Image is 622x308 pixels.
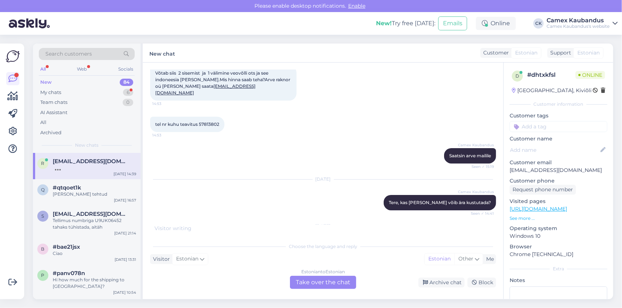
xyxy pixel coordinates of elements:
[152,132,180,138] span: 14:53
[425,253,454,264] div: Estonian
[515,49,537,57] span: Estonian
[458,189,494,195] span: Camex Kaubandus
[449,153,491,158] span: Saatsin arve mailile
[150,255,170,263] div: Visitor
[510,101,607,108] div: Customer information
[6,49,20,63] img: Askly Logo
[466,164,494,169] span: Seen ✓ 15:19
[510,121,607,132] input: Add a tag
[346,3,368,9] span: Enable
[510,206,567,212] a: [URL][DOMAIN_NAME]
[40,89,61,96] div: My chats
[40,99,67,106] div: Team chats
[476,17,516,30] div: Online
[510,251,607,258] p: Chrome [TECHNICAL_ID]
[458,142,494,148] span: Camex Kaubandus
[114,230,136,236] div: [DATE] 21:14
[547,18,610,23] div: Camex Kaubandus
[155,70,291,95] span: Võtab siis 2 sisemist ja 1 välimine veovõlli ots ja see indoneesia [PERSON_NAME].Mis hinna saab t...
[376,20,392,27] b: New!
[39,64,47,74] div: All
[480,49,509,57] div: Customer
[418,278,465,288] div: Archive chat
[510,232,607,240] p: Windows 10
[510,266,607,272] div: Extra
[576,71,605,79] span: Online
[113,171,136,177] div: [DATE] 14:39
[150,176,496,183] div: [DATE]
[75,142,98,149] span: New chats
[53,184,81,191] span: #qtqoet1k
[510,198,607,205] p: Visited pages
[117,64,135,74] div: Socials
[53,191,136,198] div: [PERSON_NAME] tehtud
[76,64,89,74] div: Web
[53,250,136,257] div: Ciao
[510,159,607,166] p: Customer email
[53,270,85,277] span: #panv078n
[458,255,473,262] span: Other
[547,18,618,29] a: Camex KaubandusCamex Kaubandus's website
[176,255,198,263] span: Estonian
[438,16,467,30] button: Emails
[510,215,607,222] p: See more ...
[40,119,46,126] div: All
[515,73,519,79] span: d
[40,79,52,86] div: New
[150,223,496,229] div: [DATE]
[53,211,129,217] span: Sectorx5@hotmail.com
[512,87,592,94] div: [GEOGRAPHIC_DATA], Kiviõli
[42,213,44,219] span: S
[120,79,133,86] div: 84
[155,121,219,127] span: tel nr kuhu teavitus 57813802
[510,177,607,185] p: Customer phone
[123,99,133,106] div: 0
[41,273,45,278] span: p
[41,187,45,192] span: q
[510,166,607,174] p: [EMAIL_ADDRESS][DOMAIN_NAME]
[41,246,45,252] span: b
[510,185,576,195] div: Request phone number
[113,290,136,295] div: [DATE] 10:54
[527,71,576,79] div: # dhtxkfsl
[53,217,136,230] div: Tellimus numbriga U9UK06452 tahaks tühistada, aitäh
[149,48,175,58] label: New chat
[510,243,607,251] p: Browser
[510,146,599,154] input: Add name
[152,101,180,106] span: 14:53
[114,198,136,203] div: [DATE] 16:57
[40,109,67,116] div: AI Assistant
[301,268,345,275] div: Estonian to Estonian
[45,50,92,58] span: Search customers
[123,89,133,96] div: 6
[510,112,607,120] p: Customer tags
[483,255,494,263] div: Me
[466,211,494,216] span: Seen ✓ 14:41
[533,18,544,29] div: CK
[547,49,571,57] div: Support
[53,277,136,290] div: Hi how much for the shipping to [GEOGRAPHIC_DATA]?
[510,225,607,232] p: Operating system
[577,49,600,57] span: Estonian
[40,129,62,136] div: Archived
[547,23,610,29] div: Camex Kaubandus's website
[41,161,45,166] span: r
[53,158,129,165] span: raknor@mail.ee
[376,19,435,28] div: Try free [DATE]:
[191,225,193,232] span: .
[53,244,80,250] span: #bae21jsx
[115,257,136,262] div: [DATE] 13:31
[150,243,496,250] div: Choose the language and reply
[468,278,496,288] div: Block
[510,135,607,143] p: Customer name
[150,225,496,232] div: Visitor writing
[389,200,491,205] span: Tere, kas [PERSON_NAME] võib ära kustutada?
[510,277,607,284] p: Notes
[290,276,356,289] div: Take over the chat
